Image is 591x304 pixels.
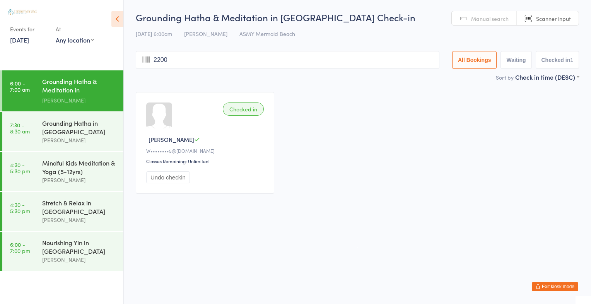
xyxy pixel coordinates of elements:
[471,15,509,22] span: Manual search
[56,36,94,44] div: Any location
[2,152,123,191] a: 4:30 -5:30 pmMindful Kids Meditation & Yoga (5-12yrs)[PERSON_NAME]
[2,70,123,111] a: 6:00 -7:00 amGrounding Hatha & Meditation in [GEOGRAPHIC_DATA][PERSON_NAME]
[42,159,117,176] div: Mindful Kids Meditation & Yoga (5-12yrs)
[149,135,194,143] span: [PERSON_NAME]
[500,51,531,69] button: Waiting
[2,192,123,231] a: 4:30 -5:30 pmStretch & Relax in [GEOGRAPHIC_DATA][PERSON_NAME]
[452,51,497,69] button: All Bookings
[10,36,29,44] a: [DATE]
[42,215,117,224] div: [PERSON_NAME]
[42,238,117,255] div: Nourishing Yin in [GEOGRAPHIC_DATA]
[184,30,227,38] span: [PERSON_NAME]
[42,136,117,145] div: [PERSON_NAME]
[536,51,579,69] button: Checked in1
[8,9,37,15] img: Australian School of Meditation & Yoga (Gold Coast)
[10,162,30,174] time: 4:30 - 5:30 pm
[146,147,266,154] div: W••••••••5@[DOMAIN_NAME]
[56,23,94,36] div: At
[10,23,48,36] div: Events for
[42,77,117,96] div: Grounding Hatha & Meditation in [GEOGRAPHIC_DATA]
[570,57,573,63] div: 1
[515,73,579,81] div: Check in time (DESC)
[146,171,190,183] button: Undo checkin
[10,241,30,254] time: 6:00 - 7:00 pm
[146,158,266,164] div: Classes Remaining: Unlimited
[239,30,295,38] span: ASMY Mermaid Beach
[223,102,264,116] div: Checked in
[42,119,117,136] div: Grounding Hatha in [GEOGRAPHIC_DATA]
[136,51,439,69] input: Search
[532,282,578,291] button: Exit kiosk mode
[536,15,571,22] span: Scanner input
[136,30,172,38] span: [DATE] 6:00am
[42,176,117,184] div: [PERSON_NAME]
[42,198,117,215] div: Stretch & Relax in [GEOGRAPHIC_DATA]
[42,255,117,264] div: [PERSON_NAME]
[10,122,30,134] time: 7:30 - 8:30 am
[2,112,123,151] a: 7:30 -8:30 amGrounding Hatha in [GEOGRAPHIC_DATA][PERSON_NAME]
[10,202,30,214] time: 4:30 - 5:30 pm
[2,232,123,271] a: 6:00 -7:00 pmNourishing Yin in [GEOGRAPHIC_DATA][PERSON_NAME]
[10,80,30,92] time: 6:00 - 7:00 am
[496,73,514,81] label: Sort by
[42,96,117,105] div: [PERSON_NAME]
[136,11,579,24] h2: Grounding Hatha & Meditation in [GEOGRAPHIC_DATA] Check-in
